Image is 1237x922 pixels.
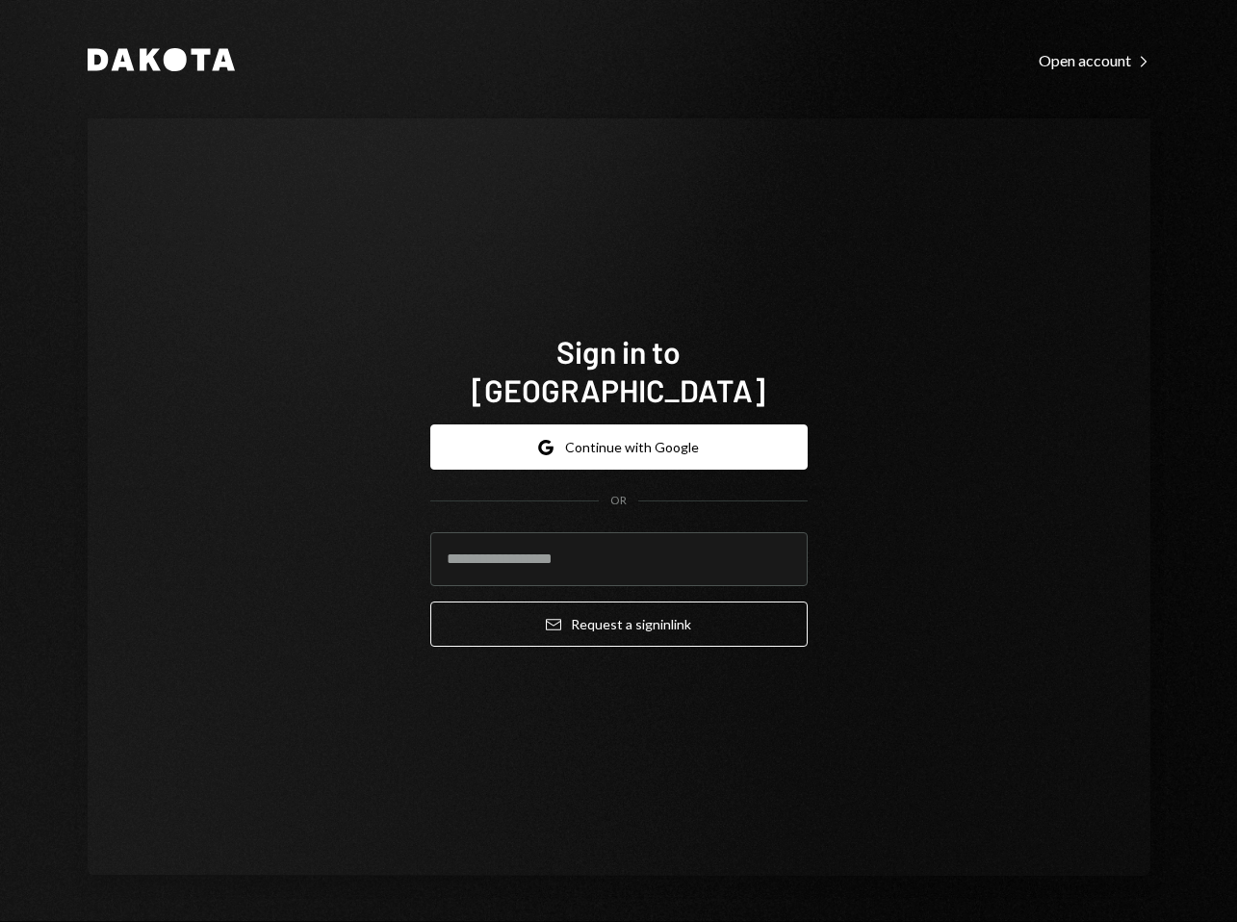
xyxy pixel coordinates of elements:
[1039,49,1150,70] a: Open account
[430,332,808,409] h1: Sign in to [GEOGRAPHIC_DATA]
[430,424,808,470] button: Continue with Google
[610,493,627,509] div: OR
[430,602,808,647] button: Request a signinlink
[1039,51,1150,70] div: Open account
